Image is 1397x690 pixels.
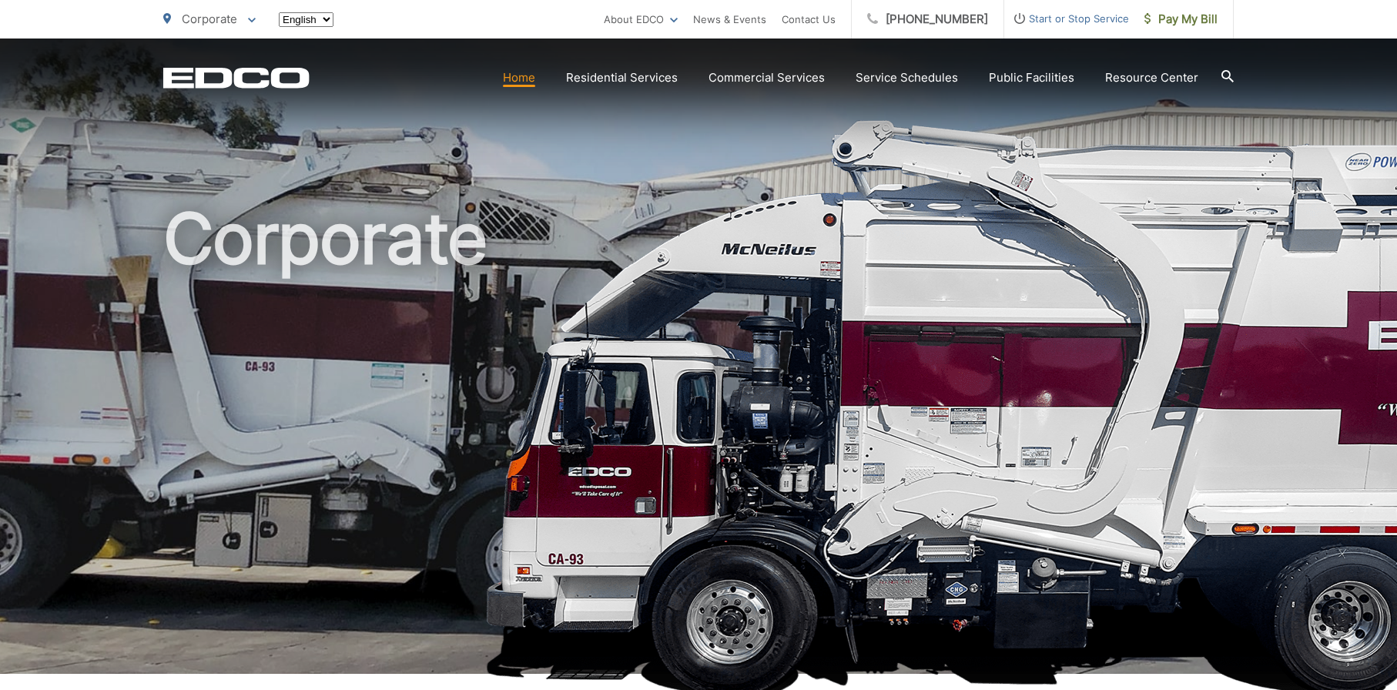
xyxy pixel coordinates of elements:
span: Corporate [182,12,237,26]
a: About EDCO [604,10,678,28]
a: Resource Center [1105,69,1198,87]
a: Commercial Services [709,69,825,87]
a: News & Events [693,10,766,28]
a: Public Facilities [989,69,1074,87]
a: Contact Us [782,10,836,28]
span: Pay My Bill [1144,10,1218,28]
a: Residential Services [566,69,678,87]
h1: Corporate [163,200,1234,688]
a: Home [503,69,535,87]
a: EDCD logo. Return to the homepage. [163,67,310,89]
select: Select a language [279,12,333,27]
a: Service Schedules [856,69,958,87]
